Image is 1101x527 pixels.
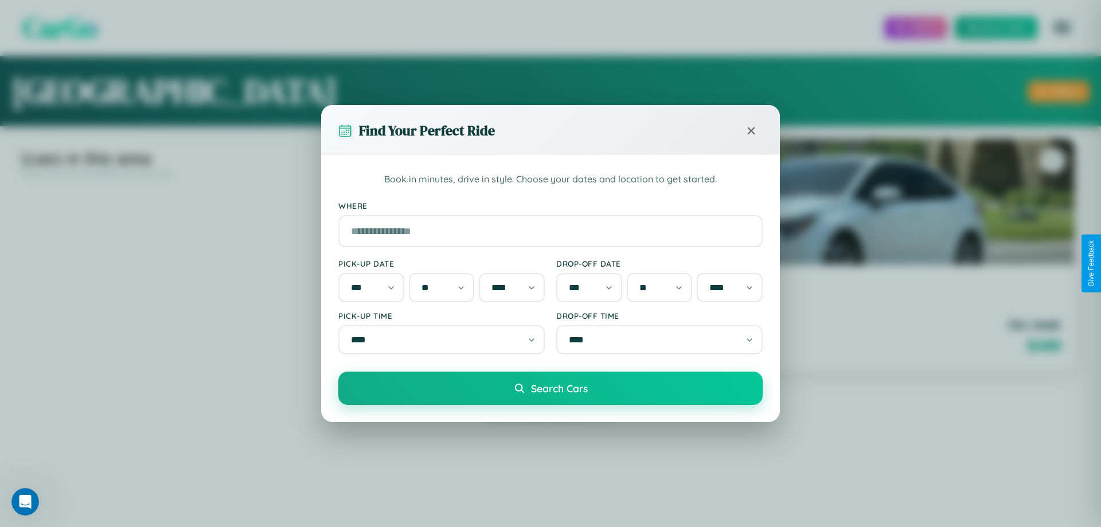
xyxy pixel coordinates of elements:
[338,201,763,210] label: Where
[338,172,763,187] p: Book in minutes, drive in style. Choose your dates and location to get started.
[338,372,763,405] button: Search Cars
[531,382,588,395] span: Search Cars
[556,259,763,268] label: Drop-off Date
[338,311,545,321] label: Pick-up Time
[338,259,545,268] label: Pick-up Date
[556,311,763,321] label: Drop-off Time
[359,121,495,140] h3: Find Your Perfect Ride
